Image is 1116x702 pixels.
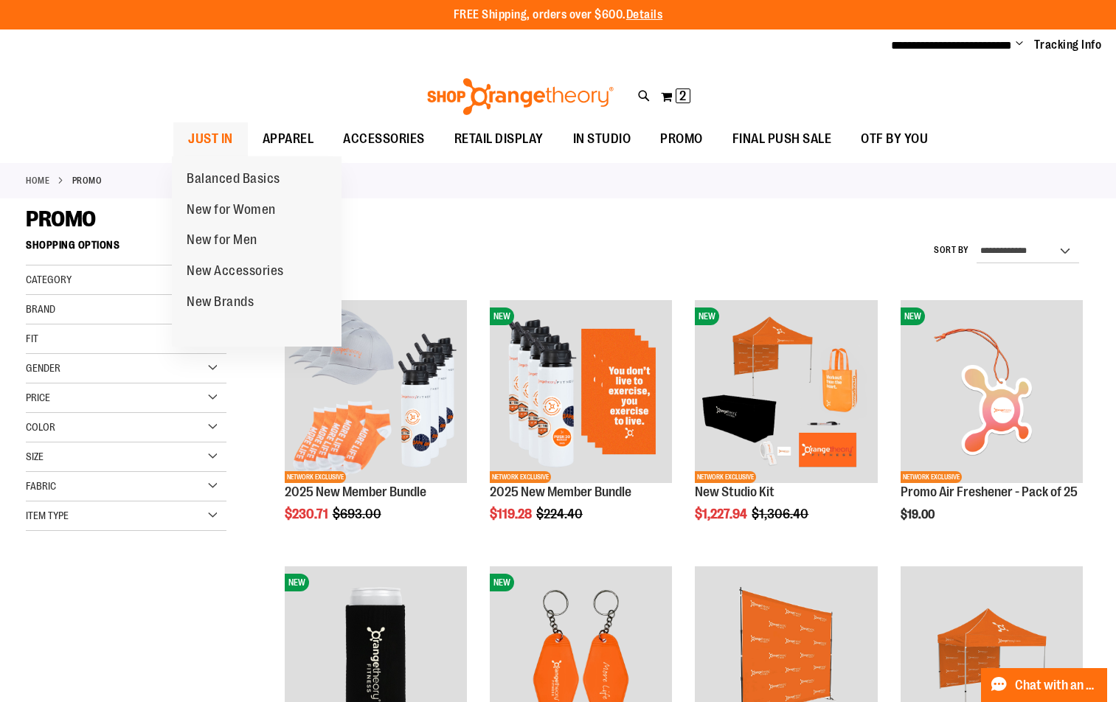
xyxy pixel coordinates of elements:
a: Tracking Info [1034,37,1102,53]
a: 2025 New Member BundleNEWNETWORK EXCLUSIVE [490,300,672,484]
a: 2025 New Member BundleNEWNETWORK EXCLUSIVE [285,300,467,484]
a: ACCESSORIES [328,122,440,156]
span: Fabric [26,480,56,492]
span: NEW [490,307,514,325]
button: Chat with an Expert [981,668,1108,702]
span: Color [26,421,55,433]
span: Fit [26,333,38,344]
span: 2 [679,88,686,103]
span: NETWORK EXCLUSIVE [490,471,551,483]
span: $230.71 [285,507,330,521]
p: FREE Shipping, orders over $600. [454,7,663,24]
div: product [893,293,1090,559]
span: NETWORK EXCLUSIVE [285,471,346,483]
a: New Studio KitNEWNETWORK EXCLUSIVE [695,300,877,484]
div: product [277,293,474,559]
a: 2025 New Member Bundle [490,484,631,499]
label: Sort By [934,244,969,257]
span: Balanced Basics [187,171,280,190]
ul: JUST IN [172,156,342,347]
span: Price [26,392,50,403]
img: 2025 New Member Bundle [285,300,467,482]
span: Gender [26,362,60,374]
span: NEW [490,574,514,591]
span: Chat with an Expert [1015,678,1098,692]
span: NETWORK EXCLUSIVE [695,471,756,483]
a: PROMO [645,122,718,156]
button: Account menu [1016,38,1023,52]
a: APPAREL [248,122,329,156]
a: Promo Air Freshener - Pack of 25 [901,484,1078,499]
a: Details [626,8,663,21]
strong: Shopping Options [26,232,226,265]
a: Home [26,174,49,187]
span: Size [26,451,44,462]
span: Item Type [26,510,69,521]
a: New Studio Kit [695,484,774,499]
span: NEW [285,574,309,591]
span: $224.40 [536,507,585,521]
a: FINAL PUSH SALE [718,122,847,156]
span: PROMO [660,122,703,156]
div: product [482,293,679,559]
span: Brand [26,303,55,315]
span: NEW [695,307,719,325]
span: $693.00 [333,507,384,521]
span: New for Women [187,202,276,220]
img: 2025 New Member Bundle [490,300,672,482]
span: $1,227.94 [695,507,749,521]
span: APPAREL [263,122,314,156]
span: $119.28 [490,507,534,521]
a: New Brands [172,287,268,318]
a: JUST IN [173,122,248,156]
span: $1,306.40 [752,507,811,521]
a: 2025 New Member Bundle [285,484,426,499]
span: Category [26,274,72,285]
span: New Brands [187,294,254,313]
span: $19.00 [901,508,937,521]
span: FINAL PUSH SALE [732,122,832,156]
a: New for Women [172,195,291,226]
span: New for Men [187,232,257,251]
a: New Accessories [172,256,299,287]
a: Promo Air Freshener - Pack of 25NEWNETWORK EXCLUSIVE [901,300,1083,484]
span: New Accessories [187,263,284,282]
img: Promo Air Freshener - Pack of 25 [901,300,1083,482]
div: product [687,293,884,559]
img: New Studio Kit [695,300,877,482]
strong: PROMO [72,174,103,187]
a: RETAIL DISPLAY [440,122,558,156]
span: RETAIL DISPLAY [454,122,544,156]
span: IN STUDIO [573,122,631,156]
span: OTF BY YOU [861,122,928,156]
a: IN STUDIO [558,122,646,156]
img: Shop Orangetheory [425,78,616,115]
span: PROMO [26,206,96,232]
a: OTF BY YOU [846,122,943,156]
span: JUST IN [188,122,233,156]
span: NEW [901,307,925,325]
a: New for Men [172,225,272,256]
a: Balanced Basics [172,164,295,195]
span: NETWORK EXCLUSIVE [901,471,962,483]
span: ACCESSORIES [343,122,425,156]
